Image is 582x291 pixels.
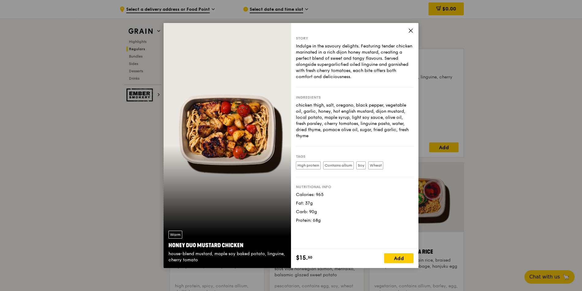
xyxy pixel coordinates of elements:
div: Nutritional info [296,184,414,189]
div: Calories: 965 [296,192,414,198]
div: Fat: 37g [296,200,414,206]
div: Carb: 90g [296,209,414,215]
div: Ingredients [296,95,414,100]
div: Protein: 68g [296,217,414,224]
div: Add [384,253,414,263]
div: Warm [168,231,182,239]
div: Indulge in the savoury delights. Featuring tender chicken marinated in a rich dijon honey mustard... [296,43,414,80]
label: Contains allium [323,161,354,169]
div: Story [296,36,414,41]
span: 50 [308,255,312,260]
label: Wheat [368,161,383,169]
div: chicken thigh, salt, oregano, black pepper, vegetable oil, garlic, honey, hot english mustard, di... [296,102,414,139]
span: $15. [296,253,308,263]
div: Honey Duo Mustard Chicken [168,241,286,250]
div: Tags [296,154,414,159]
label: Soy [356,161,366,169]
label: High protein [296,161,321,169]
div: house-blend mustard, maple soy baked potato, linguine, cherry tomato [168,251,286,263]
